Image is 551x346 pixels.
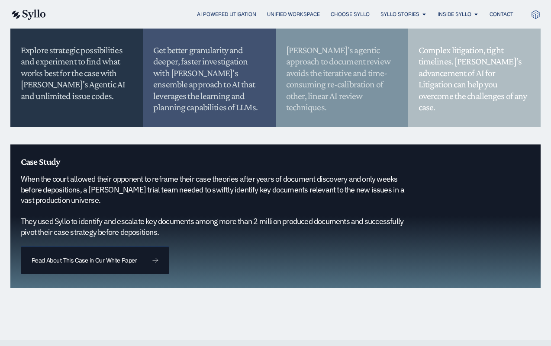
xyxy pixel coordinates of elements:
span: Read About This Case in Our White Paper [32,257,137,263]
a: Choose Syllo [331,10,370,18]
nav: Menu [63,10,513,19]
a: Syllo Stories [380,10,419,18]
h5: Complex litigation, tight timelines. [PERSON_NAME]’s advancement of AI for Litigation can help yo... [419,45,530,113]
div: Menu Toggle [63,10,513,19]
a: Unified Workspace [267,10,320,18]
h5: Explore strategic possibilities and experiment to find what works best for the case with [PERSON_... [21,45,132,102]
a: Inside Syllo [438,10,471,18]
img: syllo [10,10,46,20]
a: Contact [490,10,513,18]
a: Read About This Case in Our White Paper [21,247,169,274]
span: Case Study [21,156,60,167]
h5: When the court allowed their opponent to reframe their case theories after years of document disc... [21,174,407,238]
h5: Get better granularity and deeper, faster investigation with [PERSON_NAME]’s ensemble approach to... [153,45,265,113]
a: AI Powered Litigation [197,10,256,18]
h5: [PERSON_NAME]’s agentic approach to document review avoids the iterative and time-consuming re-ca... [286,45,398,113]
